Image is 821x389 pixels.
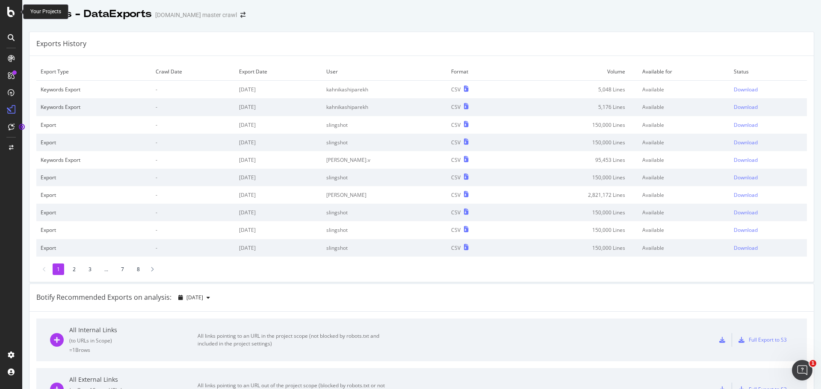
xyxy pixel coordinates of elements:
[41,121,147,129] div: Export
[41,209,147,216] div: Export
[734,139,758,146] div: Download
[734,226,758,234] div: Download
[29,7,152,21] div: Reports - DataExports
[235,169,322,186] td: [DATE]
[451,139,461,146] div: CSV
[235,151,322,169] td: [DATE]
[451,121,461,129] div: CSV
[642,139,725,146] div: Available
[84,263,96,275] li: 3
[734,139,803,146] a: Download
[509,116,638,134] td: 150,000 Lines
[447,63,509,81] td: Format
[734,209,803,216] a: Download
[734,103,803,111] a: Download
[451,174,461,181] div: CSV
[235,186,322,204] td: [DATE]
[235,116,322,134] td: [DATE]
[642,121,725,129] div: Available
[509,63,638,81] td: Volume
[235,204,322,221] td: [DATE]
[41,156,147,164] div: Keywords Export
[151,134,235,151] td: -
[69,337,198,344] div: ( to URLs in Scope )
[322,81,447,99] td: kahnikashiparekh
[451,103,461,111] div: CSV
[117,263,128,275] li: 7
[41,191,147,199] div: Export
[41,174,147,181] div: Export
[809,360,816,367] span: 1
[151,63,235,81] td: Crawl Date
[451,226,461,234] div: CSV
[509,169,638,186] td: 150,000 Lines
[734,156,803,164] a: Download
[69,346,198,354] div: = 1B rows
[151,186,235,204] td: -
[734,121,803,129] a: Download
[642,209,725,216] div: Available
[729,63,807,81] td: Status
[240,12,245,18] div: arrow-right-arrow-left
[734,174,803,181] a: Download
[322,221,447,239] td: slingshot
[151,98,235,116] td: -
[41,226,147,234] div: Export
[322,239,447,257] td: slingshot
[322,204,447,221] td: slingshot
[175,291,213,304] button: [DATE]
[235,134,322,151] td: [DATE]
[509,221,638,239] td: 150,000 Lines
[638,63,729,81] td: Available for
[642,103,725,111] div: Available
[133,263,144,275] li: 8
[451,244,461,252] div: CSV
[734,244,803,252] a: Download
[322,134,447,151] td: slingshot
[41,139,147,146] div: Export
[509,81,638,99] td: 5,048 Lines
[36,39,86,49] div: Exports History
[451,191,461,199] div: CSV
[198,332,390,348] div: All links pointing to an URL in the project scope (not blocked by robots.txt and included in the ...
[41,244,147,252] div: Export
[235,63,322,81] td: Export Date
[642,191,725,199] div: Available
[734,103,758,111] div: Download
[155,11,237,19] div: [DOMAIN_NAME] master crawl
[719,337,725,343] div: csv-export
[186,294,203,301] span: 2025 Aug. 25th
[451,156,461,164] div: CSV
[235,81,322,99] td: [DATE]
[738,337,744,343] div: s3-export
[734,156,758,164] div: Download
[151,239,235,257] td: -
[642,244,725,252] div: Available
[235,221,322,239] td: [DATE]
[792,360,812,380] iframe: Intercom live chat
[451,209,461,216] div: CSV
[18,123,26,131] div: Tooltip anchor
[451,86,461,93] div: CSV
[36,63,151,81] td: Export Type
[322,169,447,186] td: slingshot
[509,151,638,169] td: 95,453 Lines
[30,8,61,15] div: Your Projects
[734,226,803,234] a: Download
[322,186,447,204] td: [PERSON_NAME]
[509,186,638,204] td: 2,821,172 Lines
[69,326,198,334] div: All Internal Links
[642,156,725,164] div: Available
[235,98,322,116] td: [DATE]
[509,134,638,151] td: 150,000 Lines
[69,375,198,384] div: All External Links
[509,204,638,221] td: 150,000 Lines
[322,63,447,81] td: User
[322,116,447,134] td: slingshot
[151,221,235,239] td: -
[642,174,725,181] div: Available
[509,239,638,257] td: 150,000 Lines
[642,86,725,93] div: Available
[68,263,80,275] li: 2
[749,336,787,343] div: Full Export to S3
